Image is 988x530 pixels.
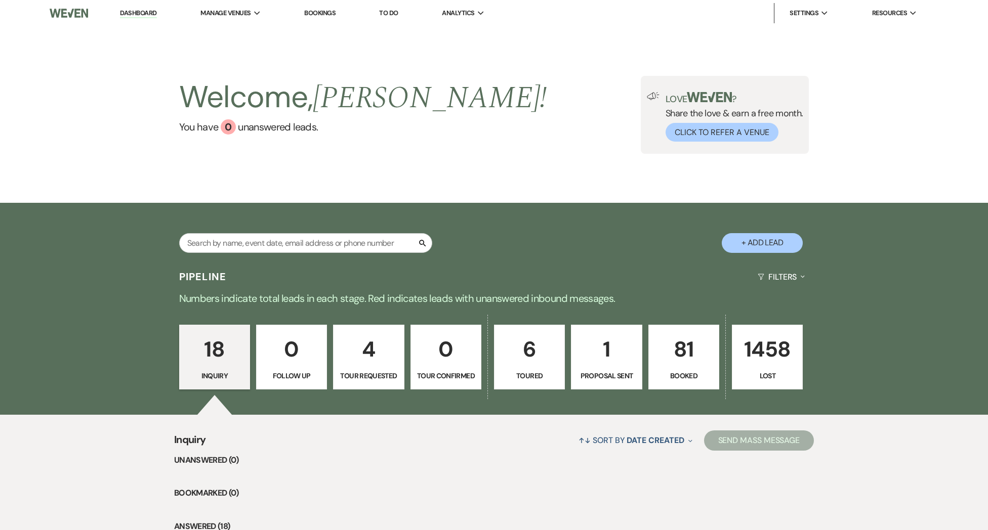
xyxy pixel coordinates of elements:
[578,370,635,381] p: Proposal Sent
[120,9,156,18] a: Dashboard
[417,370,475,381] p: Tour Confirmed
[704,430,814,451] button: Send Mass Message
[666,123,778,142] button: Click to Refer a Venue
[333,325,404,389] a: 4Tour Requested
[738,332,796,366] p: 1458
[494,325,565,389] a: 6Toured
[732,325,803,389] a: 1458Lost
[790,8,818,18] span: Settings
[579,435,591,446] span: ↑↓
[574,427,696,454] button: Sort By Date Created
[179,76,547,119] h2: Welcome,
[340,332,397,366] p: 4
[174,432,206,454] span: Inquiry
[647,92,660,100] img: loud-speaker-illustration.svg
[872,8,907,18] span: Resources
[666,92,803,104] p: Love ?
[186,332,243,366] p: 18
[50,3,89,24] img: Weven Logo
[221,119,236,135] div: 0
[648,325,719,389] a: 81Booked
[313,75,547,121] span: [PERSON_NAME] !
[722,233,803,253] button: + Add Lead
[304,9,336,17] a: Bookings
[263,370,320,381] p: Follow Up
[410,325,481,389] a: 0Tour Confirmed
[200,8,251,18] span: Manage Venues
[256,325,327,389] a: 0Follow Up
[186,370,243,381] p: Inquiry
[130,290,858,306] p: Numbers indicate total leads in each stage. Red indicates leads with unanswered inbound messages.
[179,119,547,135] a: You have 0 unanswered leads.
[501,332,558,366] p: 6
[687,92,732,102] img: weven-logo-green.svg
[179,233,432,253] input: Search by name, event date, email address or phone number
[660,92,803,142] div: Share the love & earn a free month.
[501,370,558,381] p: Toured
[655,332,713,366] p: 81
[174,487,814,500] li: Bookmarked (0)
[754,263,809,290] button: Filters
[263,332,320,366] p: 0
[578,332,635,366] p: 1
[340,370,397,381] p: Tour Requested
[179,325,250,389] a: 18Inquiry
[655,370,713,381] p: Booked
[738,370,796,381] p: Lost
[417,332,475,366] p: 0
[179,270,227,284] h3: Pipeline
[571,325,642,389] a: 1Proposal Sent
[627,435,684,446] span: Date Created
[442,8,474,18] span: Analytics
[174,454,814,467] li: Unanswered (0)
[379,9,398,17] a: To Do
